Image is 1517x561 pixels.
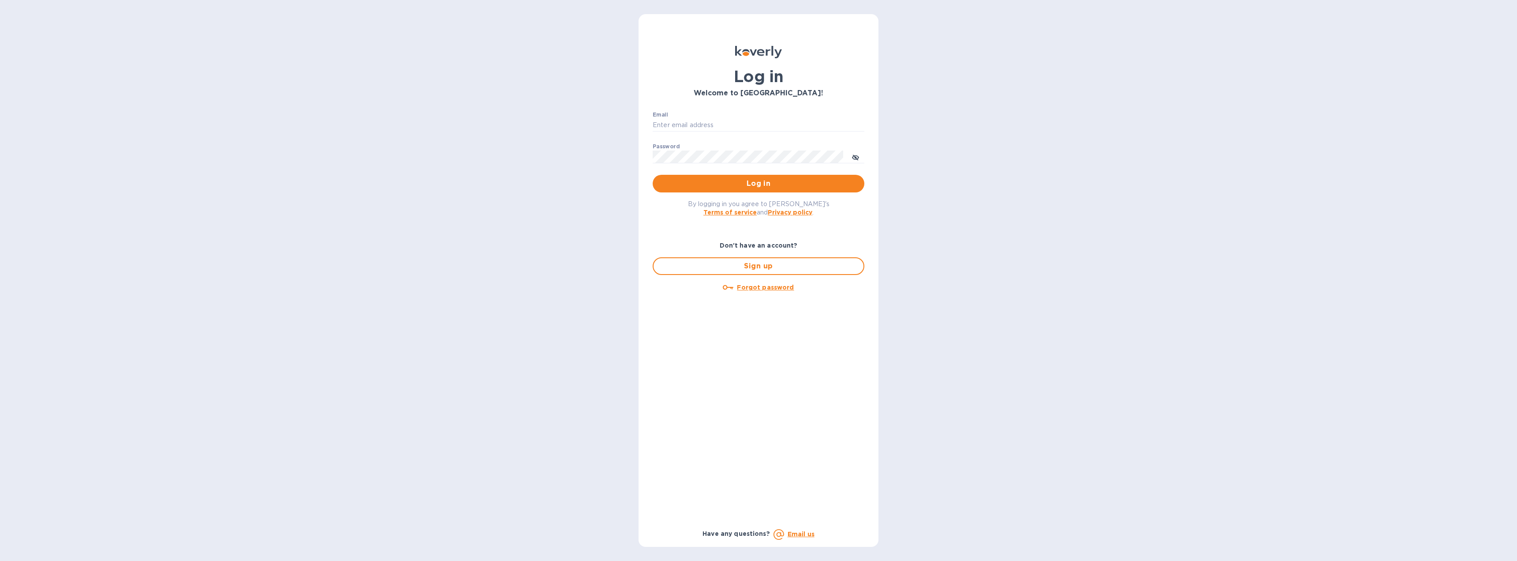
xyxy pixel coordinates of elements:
span: Sign up [661,261,856,271]
span: By logging in you agree to [PERSON_NAME]'s and . [688,200,829,216]
span: Log in [660,178,857,189]
a: Terms of service [703,209,757,216]
input: Enter email address [653,119,864,132]
label: Password [653,144,680,149]
h3: Welcome to [GEOGRAPHIC_DATA]! [653,89,864,98]
button: Sign up [653,257,864,275]
label: Email [653,112,668,117]
b: Have any questions? [702,530,770,537]
button: toggle password visibility [847,148,864,166]
a: Privacy policy [768,209,812,216]
b: Don't have an account? [720,242,798,249]
button: Log in [653,175,864,192]
a: Email us [788,531,815,538]
u: Forgot password [737,284,794,291]
h1: Log in [653,67,864,86]
img: Koverly [735,46,782,58]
